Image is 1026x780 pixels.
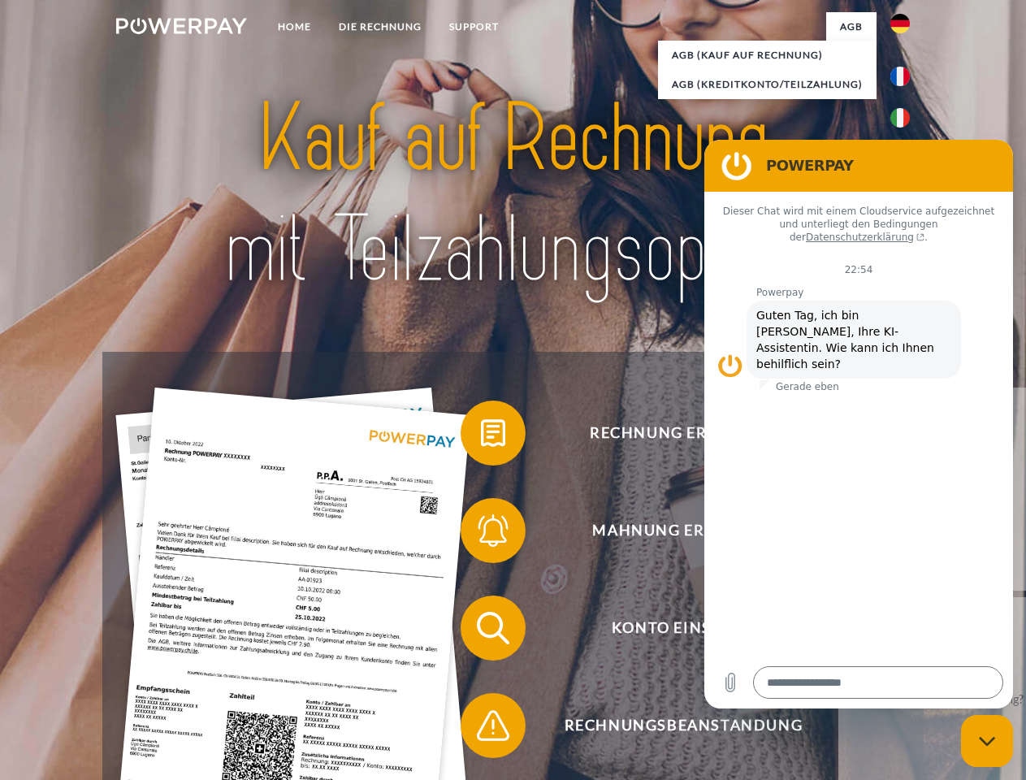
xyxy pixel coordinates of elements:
a: DIE RECHNUNG [325,12,435,41]
button: Konto einsehen [461,596,883,661]
button: Mahnung erhalten? [461,498,883,563]
img: qb_bell.svg [473,510,513,551]
a: AGB (Kreditkonto/Teilzahlung) [658,70,877,99]
iframe: Messaging-Fenster [704,140,1013,708]
img: qb_search.svg [473,608,513,648]
a: AGB (Kauf auf Rechnung) [658,41,877,70]
img: qb_bill.svg [473,413,513,453]
img: it [890,108,910,128]
a: Home [264,12,325,41]
img: de [890,14,910,33]
span: Konto einsehen [484,596,882,661]
button: Rechnungsbeanstandung [461,693,883,758]
img: qb_warning.svg [473,705,513,746]
a: agb [826,12,877,41]
img: logo-powerpay-white.svg [116,18,247,34]
img: title-powerpay_de.svg [155,78,871,311]
a: SUPPORT [435,12,513,41]
button: Rechnung erhalten? [461,401,883,466]
span: Rechnungsbeanstandung [484,693,882,758]
span: Mahnung erhalten? [484,498,882,563]
iframe: Schaltfläche zum Öffnen des Messaging-Fensters; Konversation läuft [961,715,1013,767]
span: Rechnung erhalten? [484,401,882,466]
img: fr [890,67,910,86]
